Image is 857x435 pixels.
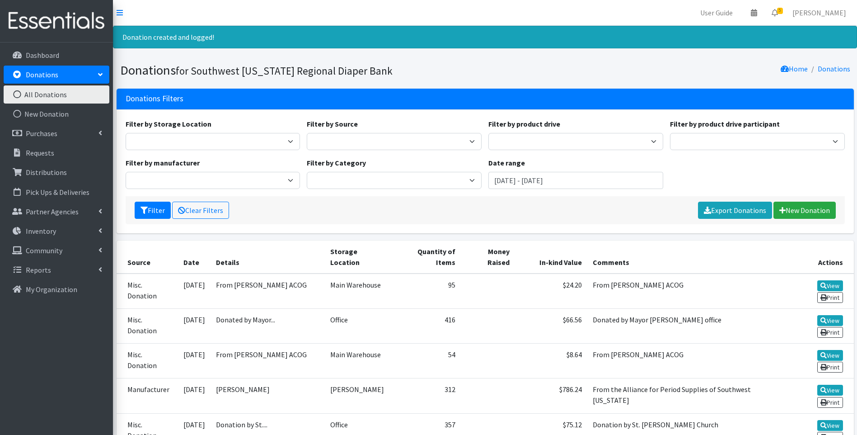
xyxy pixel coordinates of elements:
[135,202,171,219] button: Filter
[393,241,461,274] th: Quantity of Items
[488,118,560,129] label: Filter by product drive
[117,308,178,343] td: Misc. Donation
[777,8,783,14] span: 5
[818,64,850,73] a: Donations
[117,241,178,274] th: Source
[4,261,109,279] a: Reports
[515,308,587,343] td: $66.56
[325,378,393,413] td: [PERSON_NAME]
[178,241,211,274] th: Date
[26,129,57,138] p: Purchases
[393,378,461,413] td: 312
[461,241,515,274] th: Money Raised
[817,292,843,303] a: Print
[817,327,843,338] a: Print
[178,378,211,413] td: [DATE]
[587,308,787,343] td: Donated by Mayor [PERSON_NAME] office
[393,274,461,309] td: 95
[817,315,843,326] a: View
[4,124,109,142] a: Purchases
[785,4,853,22] a: [PERSON_NAME]
[515,378,587,413] td: $786.24
[178,308,211,343] td: [DATE]
[126,118,211,129] label: Filter by Storage Location
[515,344,587,378] td: $8.64
[488,157,525,168] label: Date range
[307,118,358,129] label: Filter by Source
[117,274,178,309] td: Misc. Donation
[587,241,787,274] th: Comments
[325,241,393,274] th: Storage Location
[393,344,461,378] td: 54
[176,64,393,77] small: for Southwest [US_STATE] Regional Diaper Bank
[587,378,787,413] td: From the Alliance for Period Supplies of Southwest [US_STATE]
[178,344,211,378] td: [DATE]
[4,46,109,64] a: Dashboard
[325,274,393,309] td: Main Warehouse
[488,172,663,189] input: January 1, 2011 - December 31, 2011
[126,94,183,104] h3: Donations Filters
[211,241,325,274] th: Details
[817,362,843,373] a: Print
[211,378,325,413] td: [PERSON_NAME]
[4,6,109,36] img: HumanEssentials
[4,241,109,260] a: Community
[178,274,211,309] td: [DATE]
[698,202,772,219] a: Export Donations
[26,246,62,255] p: Community
[817,420,843,431] a: View
[325,308,393,343] td: Office
[26,51,59,60] p: Dashboard
[26,188,89,197] p: Pick Ups & Deliveries
[26,285,77,294] p: My Organization
[393,308,461,343] td: 416
[787,241,854,274] th: Actions
[773,202,836,219] a: New Donation
[120,62,482,78] h1: Donations
[4,105,109,123] a: New Donation
[817,280,843,291] a: View
[211,274,325,309] td: From [PERSON_NAME] ACOG
[817,397,843,408] a: Print
[26,70,58,79] p: Donations
[4,203,109,221] a: Partner Agencies
[515,274,587,309] td: $24.20
[587,274,787,309] td: From [PERSON_NAME] ACOG
[211,308,325,343] td: Donated by Mayor...
[670,118,780,129] label: Filter by product drive participant
[307,157,366,168] label: Filter by Category
[764,4,785,22] a: 5
[26,168,67,177] p: Distributions
[4,222,109,240] a: Inventory
[211,344,325,378] td: From [PERSON_NAME] ACOG
[4,85,109,104] a: All Donations
[117,378,178,413] td: Manufacturer
[515,241,587,274] th: In-kind Value
[781,64,808,73] a: Home
[26,227,56,236] p: Inventory
[4,66,109,84] a: Donations
[4,280,109,298] a: My Organization
[126,157,200,168] label: Filter by manufacturer
[4,144,109,162] a: Requests
[325,344,393,378] td: Main Warehouse
[817,385,843,396] a: View
[26,148,54,157] p: Requests
[817,350,843,361] a: View
[587,344,787,378] td: From [PERSON_NAME] ACOG
[693,4,740,22] a: User Guide
[113,26,857,48] div: Donation created and logged!
[4,163,109,181] a: Distributions
[117,344,178,378] td: Misc. Donation
[26,265,51,274] p: Reports
[26,207,79,216] p: Partner Agencies
[4,183,109,201] a: Pick Ups & Deliveries
[172,202,229,219] a: Clear Filters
